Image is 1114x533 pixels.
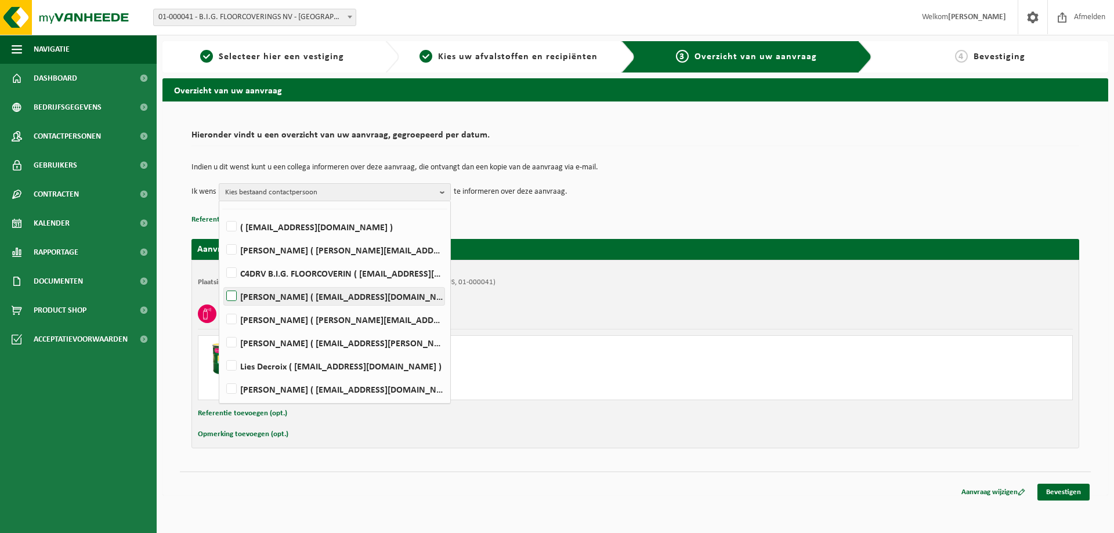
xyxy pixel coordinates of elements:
[34,35,70,64] span: Navigatie
[34,267,83,296] span: Documenten
[695,52,817,61] span: Overzicht van uw aanvraag
[34,122,101,151] span: Contactpersonen
[204,342,239,376] img: PB-OT-0200-MET-00-03.png
[197,245,284,254] strong: Aanvraag voor [DATE]
[224,357,444,375] label: Lies Decroix ( [EMAIL_ADDRESS][DOMAIN_NAME] )
[34,238,78,267] span: Rapportage
[953,484,1034,501] a: Aanvraag wijzigen
[224,311,444,328] label: [PERSON_NAME] ( [PERSON_NAME][EMAIL_ADDRESS][DOMAIN_NAME] )
[219,52,344,61] span: Selecteer hier een vestiging
[34,180,79,209] span: Contracten
[34,93,102,122] span: Bedrijfsgegevens
[168,50,376,64] a: 1Selecteer hier een vestiging
[1037,484,1090,501] a: Bevestigen
[224,334,444,351] label: [PERSON_NAME] ( [EMAIL_ADDRESS][PERSON_NAME][DOMAIN_NAME] )
[251,360,682,369] div: Ophalen en plaatsen lege
[948,13,1006,21] strong: [PERSON_NAME]
[191,212,281,227] button: Referentie toevoegen (opt.)
[224,380,444,398] label: [PERSON_NAME] ( [EMAIL_ADDRESS][DOMAIN_NAME] )
[198,406,287,421] button: Referentie toevoegen (opt.)
[34,296,86,325] span: Product Shop
[676,50,689,63] span: 3
[198,427,288,442] button: Opmerking toevoegen (opt.)
[34,209,70,238] span: Kalender
[974,52,1025,61] span: Bevestiging
[34,325,128,354] span: Acceptatievoorwaarden
[154,9,356,26] span: 01-000041 - B.I.G. FLOORCOVERINGS NV - WIELSBEKE
[438,52,598,61] span: Kies uw afvalstoffen en recipiënten
[251,385,682,394] div: Aantal leveren: 1
[34,64,77,93] span: Dashboard
[191,183,216,201] p: Ik wens
[224,218,444,235] label: ( [EMAIL_ADDRESS][DOMAIN_NAME] )
[419,50,432,63] span: 2
[405,50,613,64] a: 2Kies uw afvalstoffen en recipiënten
[251,375,682,385] div: Aantal ophalen : 1
[225,184,435,201] span: Kies bestaand contactpersoon
[191,164,1079,172] p: Indien u dit wenst kunt u een collega informeren over deze aanvraag, die ontvangt dan een kopie v...
[200,50,213,63] span: 1
[198,278,248,286] strong: Plaatsingsadres:
[162,78,1108,101] h2: Overzicht van uw aanvraag
[224,264,444,282] label: C4DRV B.I.G. FLOORCOVERIN ( [EMAIL_ADDRESS][DOMAIN_NAME] )
[34,151,77,180] span: Gebruikers
[153,9,356,26] span: 01-000041 - B.I.G. FLOORCOVERINGS NV - WIELSBEKE
[224,288,444,305] label: [PERSON_NAME] ( [EMAIL_ADDRESS][DOMAIN_NAME] )
[191,130,1079,146] h2: Hieronder vindt u een overzicht van uw aanvraag, gegroepeerd per datum.
[955,50,968,63] span: 4
[454,183,567,201] p: te informeren over deze aanvraag.
[224,241,444,259] label: [PERSON_NAME] ( [PERSON_NAME][EMAIL_ADDRESS][DOMAIN_NAME] )
[219,183,451,201] button: Kies bestaand contactpersoon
